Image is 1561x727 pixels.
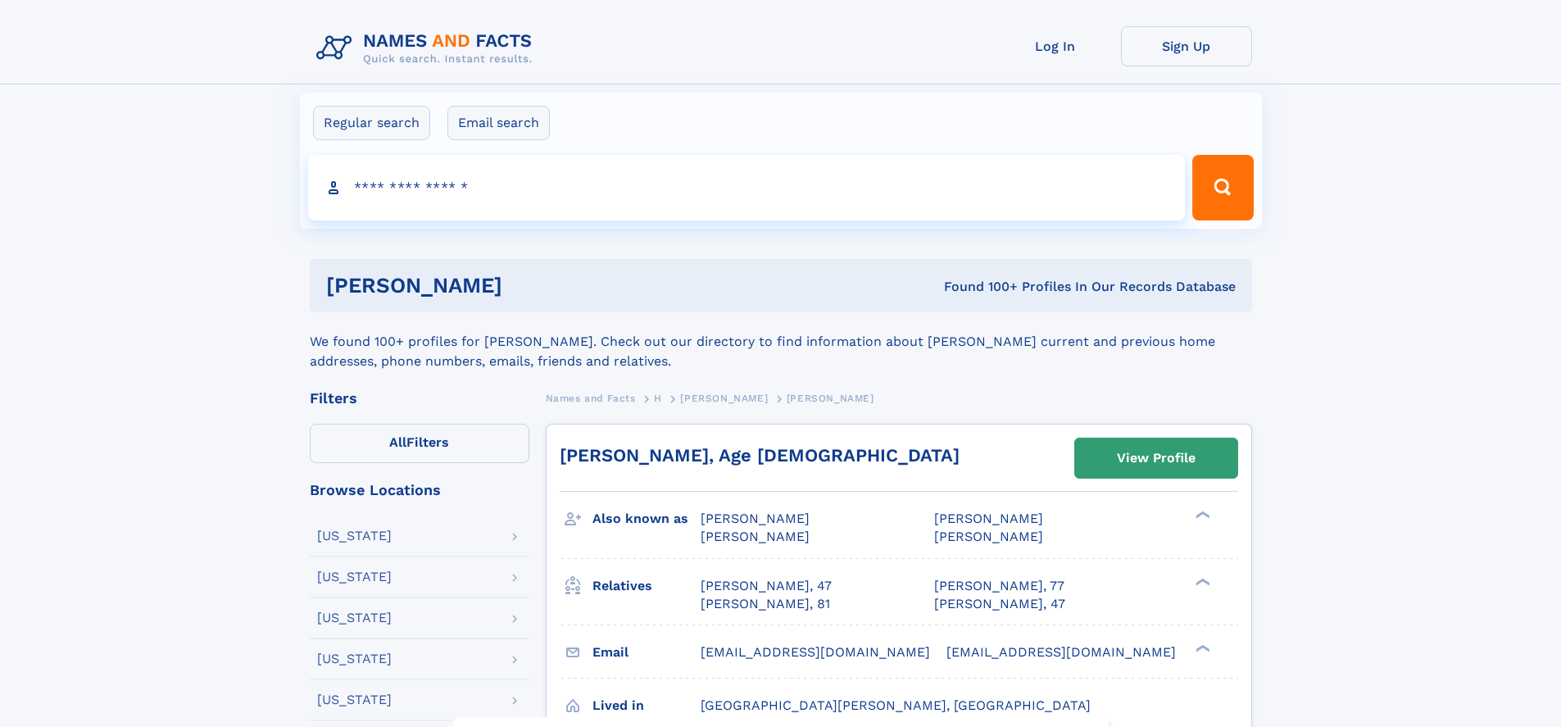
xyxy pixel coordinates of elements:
div: [US_STATE] [317,693,392,707]
a: View Profile [1075,438,1237,478]
div: [US_STATE] [317,529,392,543]
label: Filters [310,424,529,463]
div: ❯ [1191,510,1211,520]
span: [PERSON_NAME] [701,511,810,526]
a: Sign Up [1121,26,1252,66]
h3: Relatives [592,572,701,600]
a: [PERSON_NAME], 47 [701,577,832,595]
a: [PERSON_NAME], 77 [934,577,1064,595]
span: [EMAIL_ADDRESS][DOMAIN_NAME] [701,644,930,660]
div: We found 100+ profiles for [PERSON_NAME]. Check out our directory to find information about [PERS... [310,312,1252,371]
button: Search Button [1192,155,1253,220]
div: Found 100+ Profiles In Our Records Database [723,278,1236,296]
h3: Lived in [592,692,701,720]
img: Logo Names and Facts [310,26,546,70]
span: [PERSON_NAME] [701,529,810,544]
label: Regular search [313,106,430,140]
a: Log In [990,26,1121,66]
span: [GEOGRAPHIC_DATA][PERSON_NAME], [GEOGRAPHIC_DATA] [701,697,1091,713]
span: H [654,393,662,404]
h1: [PERSON_NAME] [326,275,724,296]
h3: Email [592,638,701,666]
div: [US_STATE] [317,570,392,584]
div: Browse Locations [310,483,529,498]
span: All [389,434,406,450]
span: [PERSON_NAME] [934,511,1043,526]
div: [US_STATE] [317,652,392,666]
a: H [654,388,662,408]
span: [PERSON_NAME] [787,393,874,404]
div: View Profile [1117,439,1196,477]
div: [US_STATE] [317,611,392,625]
h3: Also known as [592,505,701,533]
div: ❯ [1191,576,1211,587]
div: ❯ [1191,643,1211,653]
a: [PERSON_NAME] [680,388,768,408]
span: [EMAIL_ADDRESS][DOMAIN_NAME] [946,644,1176,660]
label: Email search [447,106,550,140]
a: [PERSON_NAME], 47 [934,595,1065,613]
span: [PERSON_NAME] [934,529,1043,544]
input: search input [308,155,1186,220]
span: [PERSON_NAME] [680,393,768,404]
a: [PERSON_NAME], Age [DEMOGRAPHIC_DATA] [560,445,960,466]
a: Names and Facts [546,388,636,408]
a: [PERSON_NAME], 81 [701,595,830,613]
div: Filters [310,391,529,406]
